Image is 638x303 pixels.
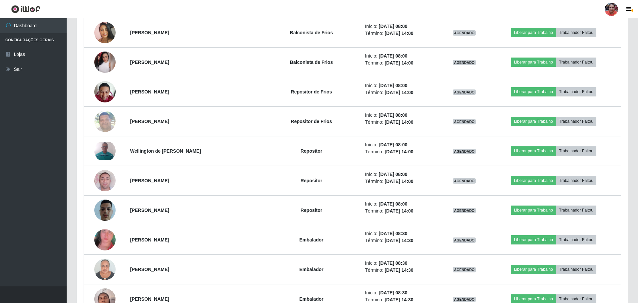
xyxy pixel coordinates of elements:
[556,206,596,215] button: Trabalhador Faltou
[379,172,407,177] time: [DATE] 08:00
[379,201,407,207] time: [DATE] 08:00
[130,119,169,124] strong: [PERSON_NAME]
[365,267,438,274] li: Término:
[379,142,407,147] time: [DATE] 08:00
[365,112,438,119] li: Início:
[379,231,407,236] time: [DATE] 08:30
[94,217,116,262] img: 1726846770063.jpeg
[94,162,116,200] img: 1738470889443.jpeg
[291,119,332,124] strong: Repositor de Frios
[385,208,413,214] time: [DATE] 14:00
[556,235,596,244] button: Trabalhador Faltou
[301,208,322,213] strong: Repositor
[379,260,407,266] time: [DATE] 08:30
[130,178,169,183] strong: [PERSON_NAME]
[511,235,556,244] button: Liberar para Trabalho
[385,297,413,302] time: [DATE] 14:30
[299,267,323,272] strong: Embalador
[556,265,596,274] button: Trabalhador Faltou
[379,24,407,29] time: [DATE] 08:00
[379,83,407,88] time: [DATE] 08:00
[453,267,476,272] span: AGENDADO
[511,58,556,67] button: Liberar para Trabalho
[453,89,476,95] span: AGENDADO
[130,60,169,65] strong: [PERSON_NAME]
[556,117,596,126] button: Trabalhador Faltou
[453,149,476,154] span: AGENDADO
[385,31,413,36] time: [DATE] 14:00
[94,255,116,283] img: 1733849599203.jpeg
[130,30,169,35] strong: [PERSON_NAME]
[301,148,322,154] strong: Repositor
[299,296,323,302] strong: Embalador
[511,176,556,185] button: Liberar para Trabalho
[453,297,476,302] span: AGENDADO
[94,142,116,160] img: 1724302399832.jpeg
[511,265,556,274] button: Liberar para Trabalho
[94,52,116,73] img: 1758996718414.jpeg
[453,208,476,213] span: AGENDADO
[130,89,169,94] strong: [PERSON_NAME]
[94,197,116,223] img: 1744377208057.jpeg
[385,149,413,154] time: [DATE] 14:00
[290,30,333,35] strong: Balconista de Frios
[556,176,596,185] button: Trabalhador Faltou
[511,206,556,215] button: Liberar para Trabalho
[301,178,322,183] strong: Repositor
[130,237,169,242] strong: [PERSON_NAME]
[453,119,476,124] span: AGENDADO
[291,89,332,94] strong: Repositor de Frios
[385,119,413,125] time: [DATE] 14:00
[365,171,438,178] li: Início:
[130,296,169,302] strong: [PERSON_NAME]
[130,148,201,154] strong: Wellington de [PERSON_NAME]
[365,148,438,155] li: Término:
[130,208,169,213] strong: [PERSON_NAME]
[556,28,596,37] button: Trabalhador Faltou
[365,60,438,67] li: Término:
[385,179,413,184] time: [DATE] 14:00
[385,90,413,95] time: [DATE] 14:00
[511,28,556,37] button: Liberar para Trabalho
[365,237,438,244] li: Término:
[11,5,41,13] img: CoreUI Logo
[94,77,116,106] img: 1650455423616.jpeg
[379,53,407,59] time: [DATE] 08:00
[299,237,323,242] strong: Embalador
[94,107,116,135] img: 1697490161329.jpeg
[556,146,596,156] button: Trabalhador Faltou
[365,82,438,89] li: Início:
[556,87,596,96] button: Trabalhador Faltou
[365,141,438,148] li: Início:
[365,30,438,37] li: Término:
[130,267,169,272] strong: [PERSON_NAME]
[365,119,438,126] li: Término:
[385,267,413,273] time: [DATE] 14:30
[511,146,556,156] button: Liberar para Trabalho
[385,238,413,243] time: [DATE] 14:30
[379,290,407,295] time: [DATE] 08:30
[365,201,438,208] li: Início:
[379,112,407,118] time: [DATE] 08:00
[365,230,438,237] li: Início:
[556,58,596,67] button: Trabalhador Faltou
[511,87,556,96] button: Liberar para Trabalho
[365,178,438,185] li: Término:
[365,23,438,30] li: Início:
[365,53,438,60] li: Início:
[453,30,476,36] span: AGENDADO
[453,237,476,243] span: AGENDADO
[365,289,438,296] li: Início:
[385,60,413,66] time: [DATE] 14:00
[290,60,333,65] strong: Balconista de Frios
[453,60,476,65] span: AGENDADO
[365,208,438,215] li: Término:
[365,260,438,267] li: Início:
[511,117,556,126] button: Liberar para Trabalho
[365,89,438,96] li: Término:
[94,22,116,43] img: 1710336217833.jpeg
[453,178,476,184] span: AGENDADO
